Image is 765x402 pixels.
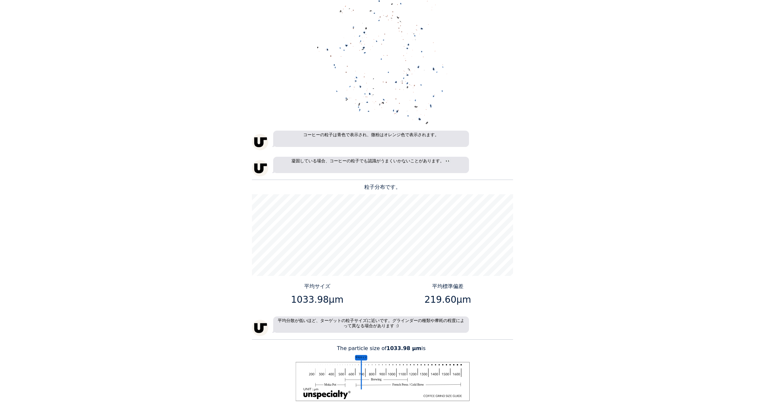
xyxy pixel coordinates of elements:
p: 粒子分布です。 [252,183,513,191]
img: unspecialty-logo [252,134,268,150]
p: 凝固している場合、コーヒーの粒子でも認識がうまくいかないことがあります。 👀 [273,157,469,173]
p: 平均標準偏差 [385,282,511,290]
p: コーヒーの粒子は青色で表示され、微粉はオレンジ色で表示されます。 [273,131,469,147]
p: 平均サイズ [255,282,380,290]
p: 1033.98μm [255,293,380,307]
p: 平均分散が低いほど、ターゲットの粒子サイズに近いです。グラインダーの種類や摩耗の程度によって異なる場合があります :) [273,316,469,333]
p: The particle size of is [252,345,513,352]
p: 219.60μm [385,293,511,307]
img: unspecialty-logo [252,320,268,336]
b: 1033.98 μm [386,345,421,351]
tspan: 平均サイズ [355,356,367,359]
img: unspecialty-logo [252,160,268,176]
